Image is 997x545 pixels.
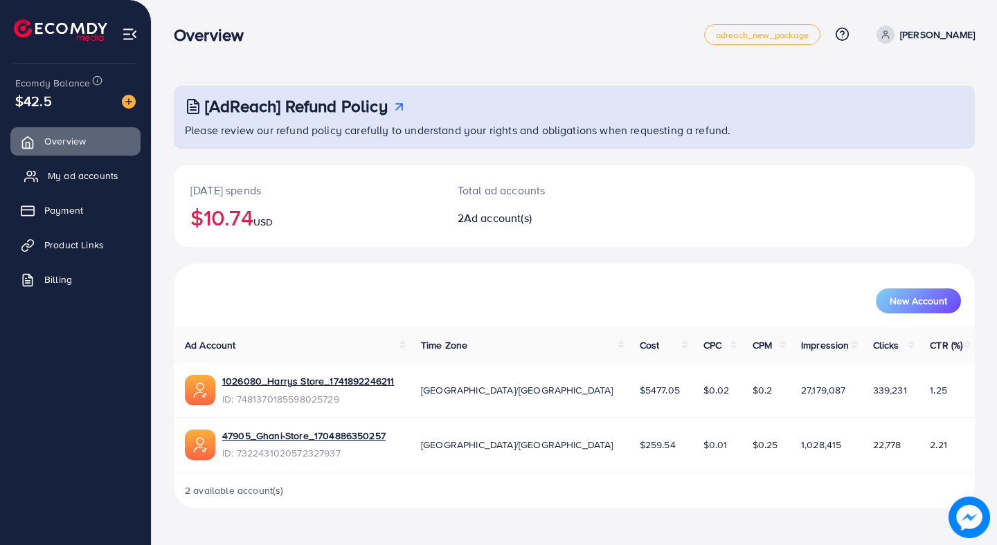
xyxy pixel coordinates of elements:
[14,19,107,41] img: logo
[900,26,975,43] p: [PERSON_NAME]
[873,383,907,397] span: 339,231
[44,203,83,217] span: Payment
[873,438,901,452] span: 22,778
[801,338,850,352] span: Impression
[253,215,273,229] span: USD
[703,383,730,397] span: $0.02
[930,338,962,352] span: CTR (%)
[716,30,809,39] span: adreach_new_package
[640,383,680,397] span: $5477.05
[753,383,773,397] span: $0.2
[222,374,394,388] a: 1026080_Harrys Store_1741892246211
[704,24,820,45] a: adreach_new_package
[185,483,284,497] span: 2 available account(s)
[190,204,424,230] h2: $10.74
[185,429,215,460] img: ic-ads-acc.e4c84228.svg
[10,231,141,259] a: Product Links
[222,429,386,443] a: 47905_Ghani-Store_1704886350257
[48,169,118,183] span: My ad accounts
[458,212,625,225] h2: 2
[640,438,676,452] span: $259.54
[464,210,532,225] span: Ad account(s)
[10,266,141,293] a: Billing
[10,196,141,224] a: Payment
[44,134,86,148] span: Overview
[122,26,138,42] img: menu
[753,338,772,352] span: CPM
[640,338,660,352] span: Cost
[421,383,613,397] span: [GEOGRAPHIC_DATA]/[GEOGRAPHIC_DATA]
[190,182,424,198] p: [DATE] spends
[122,95,136,109] img: image
[205,96,388,116] h3: [AdReach] Refund Policy
[703,338,721,352] span: CPC
[44,238,104,252] span: Product Links
[222,446,386,460] span: ID: 7322431020572327937
[421,338,467,352] span: Time Zone
[873,338,899,352] span: Clicks
[421,438,613,452] span: [GEOGRAPHIC_DATA]/[GEOGRAPHIC_DATA]
[10,162,141,190] a: My ad accounts
[949,497,990,538] img: image
[801,438,841,452] span: 1,028,415
[222,392,394,406] span: ID: 7481370185598025729
[458,182,625,198] p: Total ad accounts
[174,25,255,45] h3: Overview
[15,91,52,111] span: $42.5
[185,375,215,405] img: ic-ads-acc.e4c84228.svg
[44,272,72,286] span: Billing
[753,438,778,452] span: $0.25
[801,383,846,397] span: 27,179,087
[890,296,947,306] span: New Account
[15,76,90,90] span: Ecomdy Balance
[930,383,947,397] span: 1.25
[871,26,975,44] a: [PERSON_NAME]
[930,438,947,452] span: 2.21
[876,288,961,313] button: New Account
[10,127,141,155] a: Overview
[185,122,967,138] p: Please review our refund policy carefully to understand your rights and obligations when requesti...
[185,338,236,352] span: Ad Account
[703,438,728,452] span: $0.01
